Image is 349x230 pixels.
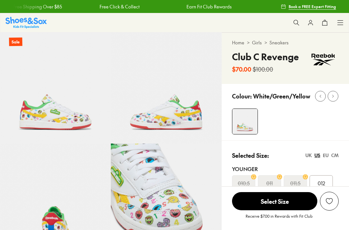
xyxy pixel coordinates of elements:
[5,17,47,28] img: SNS_Logo_Responsive.svg
[232,109,258,134] img: 4-533884_1
[232,65,251,74] b: $70.00
[305,152,312,159] div: UK
[232,192,317,210] span: Select Size
[186,3,231,10] a: Earn Fit Club Rewards
[9,38,22,46] p: Sale
[314,152,320,159] div: US
[323,152,329,159] div: EU
[290,179,301,187] s: 011.5
[266,179,273,187] s: 011
[320,192,339,211] button: Add to Wishlist
[238,179,250,187] s: 010.5
[308,50,339,69] img: Vendor logo
[232,151,269,160] p: Selected Size:
[232,50,299,63] h4: Club C Revenge
[318,179,325,187] span: 012
[232,39,244,46] a: Home
[289,4,336,9] span: Book a FREE Expert Fitting
[232,192,317,211] button: Select Size
[252,39,262,46] a: Girls
[5,17,47,28] a: Shoes & Sox
[232,39,339,46] div: > >
[331,152,339,159] div: CM
[246,213,312,225] p: Receive $7.00 in Rewards with Fit Club
[13,3,62,10] a: Free Shipping Over $85
[281,1,336,12] a: Book a FREE Expert Fitting
[253,92,310,100] p: White/Green/Yellow
[232,165,339,173] div: Younger
[111,32,222,144] img: 5-533885_1
[253,65,273,74] s: $100.00
[100,3,140,10] a: Free Click & Collect
[232,92,252,100] p: Colour:
[270,39,289,46] a: Sneakers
